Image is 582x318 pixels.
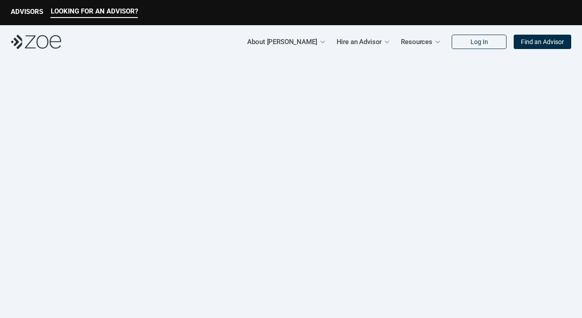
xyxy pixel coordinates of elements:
a: [DOMAIN_NAME] [236,291,320,304]
p: LOOKING FOR AN ADVISOR? [51,7,138,15]
h1: Zoe Financial, Inc. Terms of Use Agreement [37,74,544,139]
p: Log In [471,38,488,46]
p: Resources [401,35,432,49]
h2: 1. Description of our Services and the Wrap Fee Program [37,175,544,191]
p: Find an Advisor [521,38,564,46]
p: ADVISORS [11,8,43,16]
a: Find an Advisor [514,35,571,49]
em: Last Updated: [DATE] [37,151,136,163]
h2: Zoe Financial Inc. (“Zoe”, “we”, “us” or “our”) is a [US_STATE] corporation, established [DATE], ... [37,191,544,256]
p: About [PERSON_NAME] [247,35,317,49]
p: Hire an Advisor [337,35,382,49]
a: Log In [452,35,506,49]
